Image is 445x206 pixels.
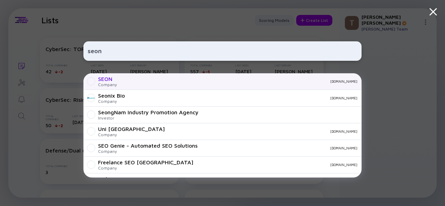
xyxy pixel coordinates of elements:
div: Uni [GEOGRAPHIC_DATA] [98,126,165,132]
div: Multi Neon [98,176,126,182]
div: Company [98,132,165,137]
div: [DOMAIN_NAME] [122,79,357,83]
div: [DOMAIN_NAME] [130,96,357,100]
div: [DOMAIN_NAME] [170,129,357,133]
div: Company [98,165,193,171]
div: [DOMAIN_NAME] [203,146,357,150]
div: Company [98,149,197,154]
div: Investor [98,115,199,121]
div: Freelance SEO [GEOGRAPHIC_DATA] [98,159,193,165]
div: SeongNam Industry Promotion Agency [98,109,199,115]
div: SEO Genie - Automated SEO Solutions [98,142,197,149]
div: Seonix Bio [98,92,125,99]
div: [DOMAIN_NAME] [199,163,357,167]
div: SEON [98,76,117,82]
div: Company [98,99,125,104]
input: Search Company or Investor... [88,45,357,57]
div: Company [98,82,117,87]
